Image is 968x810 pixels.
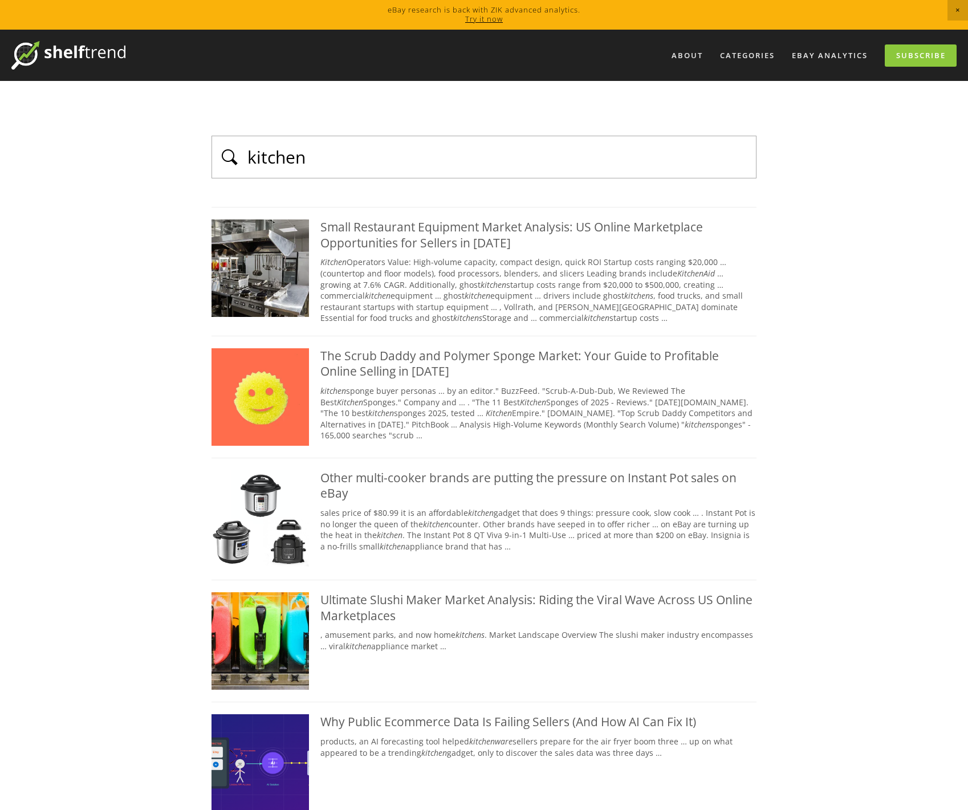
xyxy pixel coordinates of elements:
em: kitchen [421,747,447,758]
div: Other multi-cooker brands are putting the pressure on Instant Pot sales on eBay [212,470,756,502]
span: … [438,385,445,396]
div: Ultimate Slushi Maker Market Analysis: Riding the Viral Wave Across US Online Marketplaces [212,592,756,624]
span: … [435,290,441,301]
em: Kitchen [337,397,363,408]
span: ghost equipment [444,290,532,301]
span: … [477,408,483,418]
em: kitchen [685,419,710,430]
span: , Vollrath, and [PERSON_NAME][GEOGRAPHIC_DATA] dominate Essential for food trucks and ghost Stora... [320,302,738,324]
em: kitchen [423,519,449,530]
div: The Scrub Daddy and Polymer Sponge Market: Your Guide to Profitable Online Selling in [DATE] kitc... [212,336,756,458]
em: kitchens [455,629,485,640]
em: Kitchen [486,408,512,418]
div: Small Restaurant Equipment Market Analysis: US Online Marketplace Opportunities for Sellers in [D... [212,219,756,251]
a: Try it now [465,14,503,24]
em: kitchenware [469,736,513,747]
a: About [664,46,710,65]
span: commercial startup costs [539,312,659,323]
em: Kitchen [520,397,546,408]
span: viral appliance market [329,641,438,652]
span: priced at more than $200 on eBay. Insignia is a no-frills small appliance brand that has [320,530,750,552]
div: Why Public Ecommerce Data Is Failing Sellers (And How AI Can Fix It) [212,714,756,730]
em: kitchen [320,385,346,396]
em: Kitchen [320,257,347,267]
span: … [656,747,662,758]
span: … [459,397,465,408]
em: kitchen [465,290,490,301]
em: kitchen [380,541,405,552]
em: kitchen [368,408,394,418]
div: The Scrub Daddy and Polymer Sponge Market: Your Guide to Profitable Online Selling in [DATE] [212,348,756,380]
span: … [717,268,723,279]
em: kitchen [377,530,402,540]
input: Type to search… [246,145,750,169]
span: , amusement parks, and now home . Market Landscape Overview The slushi maker industry encompasses [320,629,753,640]
em: kitchen [345,641,371,652]
span: … [720,257,726,267]
span: commercial equipment [320,290,433,301]
span: Analysis High-Volume Keywords (Monthly Search Volume) " sponges" - 165,000 searches "scrub [320,419,751,441]
span: Operators Value: High-volume capacity, compact design, quick ROI Startup costs ranging $20,000 [320,257,718,267]
span: by an editor." BuzzFeed. "Scrub-A-Dub-Dub, We Reviewed The Best Sponges." Company and [320,385,685,408]
em: kitchen [365,290,391,301]
span: … [693,507,699,518]
span: Empire." [DOMAIN_NAME]. "Top Scrub Daddy Competitors and Alternatives in [DATE]." PitchBook [320,408,753,430]
span: … [440,641,446,652]
span: … [531,312,537,323]
span: … [717,279,723,290]
span: . "The 11 Best Sponges of 2025 - Reviews." [DATE][DOMAIN_NAME]. "The 10 best sponges 2025, tested [320,397,749,419]
span: … [652,519,658,530]
span: growing at 7.6% CAGR. Additionally, ghost startup costs range from $20,000 to $500,000, creating [320,279,715,290]
span: … [416,430,422,441]
span: drivers include ghost , food trucks, and small restaurant startups with startup equipment [320,290,743,312]
span: … [661,312,668,323]
span: . Instant Pot is no longer the queen of the counter. Other brands have seeped in to offer richer [320,507,755,530]
em: kitchen [468,507,494,518]
span: … [491,302,497,312]
a: eBay Analytics [784,46,875,65]
span: … [568,530,575,540]
span: sponge buyer personas [320,385,436,396]
div: Ultimate Slushi Maker Market Analysis: Riding the Viral Wave Across US Online Marketplaces , amus... [212,580,756,702]
span: (countertop and floor models), food processors, blenders, and slicers Leading brands include [320,268,715,279]
span: on eBay are turning up the heat in the . The Instant Pot 8 QT Viva 9-in-1 Multi-Use [320,519,749,541]
em: KitchenAid [677,268,715,279]
span: up on what appeared to be a trending gadget, only to discover the sales data was three days [320,736,733,758]
em: kitchens [453,312,482,323]
span: … [451,419,457,430]
img: ShelfTrend [11,41,125,70]
div: Categories [713,46,782,65]
span: sales price of $80.99 it is an affordable gadget that does 9 things: pressure cook, slow cook [320,507,690,518]
em: kitchens [624,290,653,301]
span: … [505,541,511,552]
em: kitchen [481,279,506,290]
div: Small Restaurant Equipment Market Analysis: US Online Marketplace Opportunities for Sellers in [D... [212,207,756,336]
em: kitchen [584,312,609,323]
a: Subscribe [885,44,957,67]
span: … [681,736,687,747]
span: … [320,641,327,652]
span: products, an AI forecasting tool helped sellers prepare for the air fryer boom three [320,736,678,747]
span: … [535,290,541,301]
div: Other multi-cooker brands are putting the pressure on Instant Pot sales on eBay sales price of $8... [212,458,756,580]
